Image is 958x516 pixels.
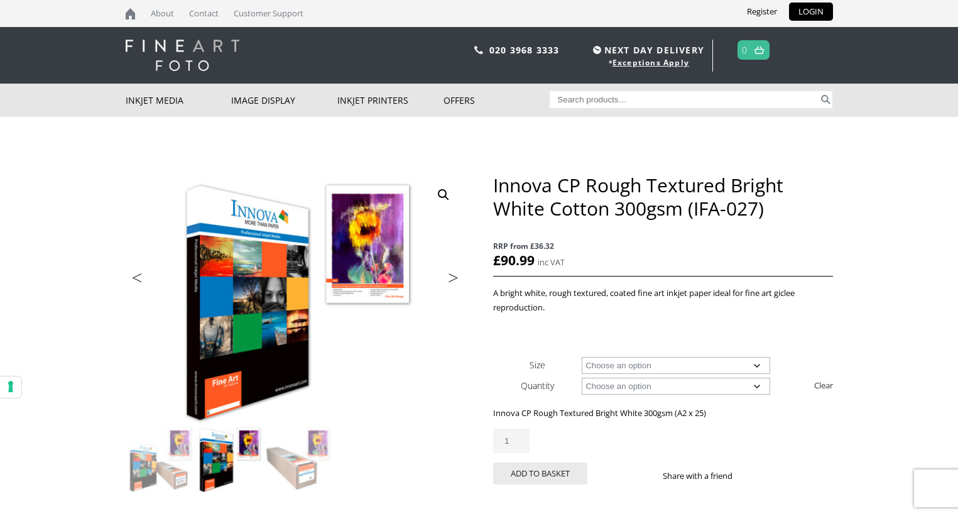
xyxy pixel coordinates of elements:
p: Share with a friend [663,469,748,483]
span: RRP from £36.32 [493,239,832,253]
img: logo-white.svg [126,40,239,71]
button: Add to basket [493,463,587,485]
label: Size [530,359,545,371]
img: twitter sharing button [763,471,773,481]
bdi: 90.99 [493,251,535,269]
img: phone.svg [474,46,483,54]
img: time.svg [593,46,601,54]
img: email sharing button [778,471,788,481]
a: Clear options [814,375,833,395]
a: Inkjet Media [126,84,232,117]
a: Register [738,3,787,21]
input: Product quantity [493,429,530,453]
a: 020 3968 3333 [489,44,560,56]
input: Search products… [550,91,819,108]
img: Innova CP Rough Textured Bright White Cotton 300gsm (IFA-027) - Image 3 [264,425,332,493]
a: Offers [444,84,550,117]
a: Exceptions Apply [612,57,689,68]
span: NEXT DAY DELIVERY [590,43,704,57]
a: Image Display [231,84,337,117]
h1: Innova CP Rough Textured Bright White Cotton 300gsm (IFA-027) [493,173,832,220]
a: View full-screen image gallery [432,184,455,206]
img: facebook sharing button [748,471,758,481]
img: Innova CP Rough Textured Bright White Cotton 300gsm (IFA-027) [126,425,194,493]
button: Search [819,91,833,108]
p: Innova CP Rough Textured Bright White 300gsm (A2 x 25) [493,406,832,420]
span: £ [493,251,501,269]
img: Innova CP Rough Textured Bright White Cotton 300gsm (IFA-027) - Image 2 [195,425,263,493]
img: basket.svg [754,46,764,54]
a: LOGIN [789,3,833,21]
a: 0 [742,41,748,59]
a: Inkjet Printers [337,84,444,117]
label: Quantity [521,380,554,392]
p: A bright white, rough textured, coated fine art inkjet paper ideal for fine art giclee reproduction. [493,286,832,315]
